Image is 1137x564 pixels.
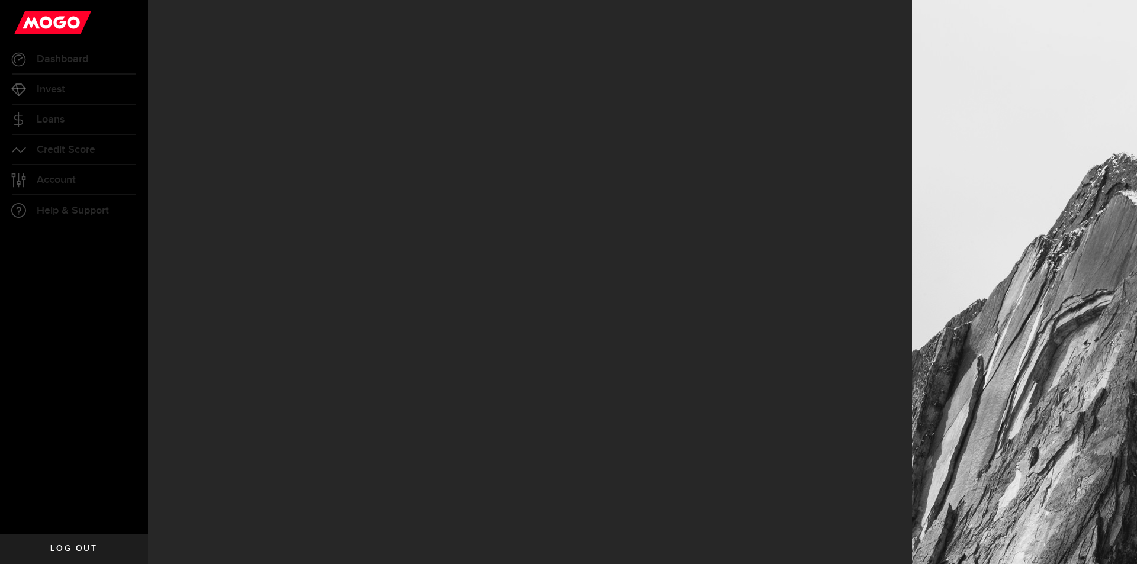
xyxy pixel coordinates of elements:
[37,84,65,95] span: Invest
[37,144,95,155] span: Credit Score
[37,114,65,125] span: Loans
[37,205,109,216] span: Help & Support
[37,175,76,185] span: Account
[37,54,88,65] span: Dashboard
[50,544,97,553] span: Log out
